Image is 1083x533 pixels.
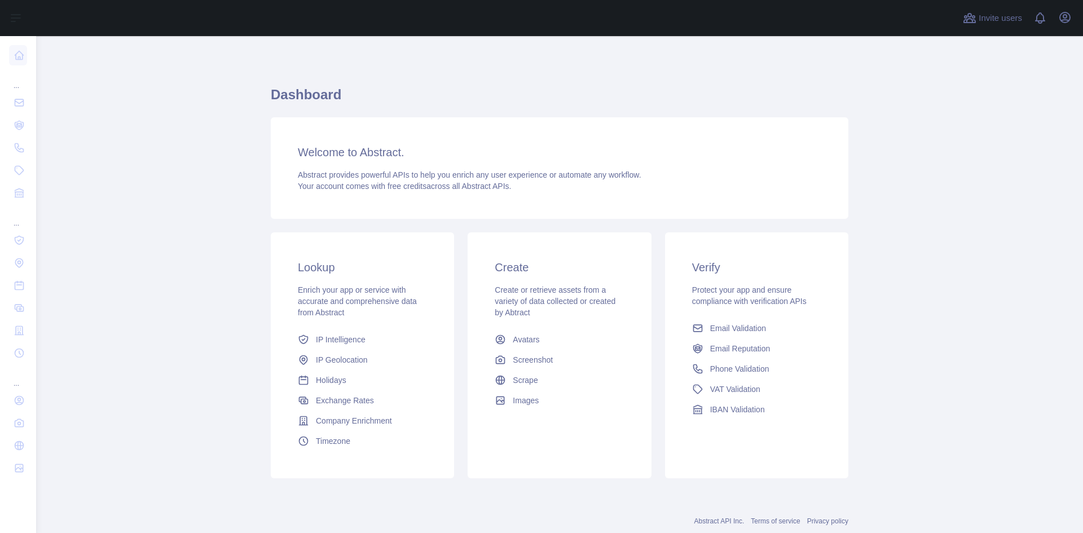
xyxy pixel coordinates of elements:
span: Protect your app and ensure compliance with verification APIs [692,285,807,306]
h3: Welcome to Abstract. [298,144,821,160]
span: Your account comes with across all Abstract APIs. [298,182,511,191]
span: IP Intelligence [316,334,366,345]
a: Abstract API Inc. [694,517,745,525]
a: Exchange Rates [293,390,432,411]
span: Screenshot [513,354,553,365]
a: Avatars [490,329,628,350]
a: VAT Validation [688,379,826,399]
div: ... [9,68,27,90]
a: Phone Validation [688,359,826,379]
span: Enrich your app or service with accurate and comprehensive data from Abstract [298,285,417,317]
a: Holidays [293,370,432,390]
a: Company Enrichment [293,411,432,431]
h3: Verify [692,259,821,275]
a: IP Geolocation [293,350,432,370]
div: ... [9,365,27,388]
a: IBAN Validation [688,399,826,420]
span: VAT Validation [710,384,760,395]
a: Timezone [293,431,432,451]
a: Email Validation [688,318,826,338]
a: IP Intelligence [293,329,432,350]
span: Phone Validation [710,363,769,375]
span: Avatars [513,334,539,345]
span: Exchange Rates [316,395,374,406]
span: IP Geolocation [316,354,368,365]
span: IBAN Validation [710,404,765,415]
h3: Create [495,259,624,275]
span: Email Validation [710,323,766,334]
span: Images [513,395,539,406]
span: Scrape [513,375,538,386]
span: Email Reputation [710,343,771,354]
a: Images [490,390,628,411]
button: Invite users [961,9,1024,27]
span: Holidays [316,375,346,386]
span: free credits [388,182,426,191]
a: Terms of service [751,517,800,525]
h1: Dashboard [271,86,848,113]
div: ... [9,205,27,228]
span: Company Enrichment [316,415,392,426]
h3: Lookup [298,259,427,275]
a: Email Reputation [688,338,826,359]
a: Screenshot [490,350,628,370]
span: Timezone [316,435,350,447]
span: Abstract provides powerful APIs to help you enrich any user experience or automate any workflow. [298,170,641,179]
a: Scrape [490,370,628,390]
span: Create or retrieve assets from a variety of data collected or created by Abtract [495,285,615,317]
a: Privacy policy [807,517,848,525]
span: Invite users [979,12,1022,25]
